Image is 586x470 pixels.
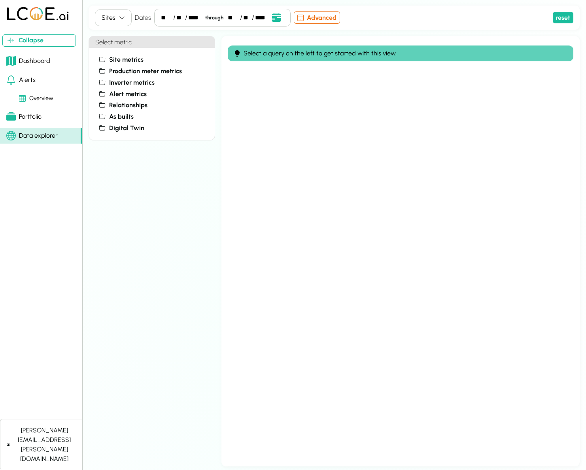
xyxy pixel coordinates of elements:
[109,78,155,87] span: Inverter metrics
[109,89,147,99] span: alert metrics
[255,13,268,23] div: year,
[19,94,53,103] div: Overview
[553,12,573,23] button: reset
[109,100,147,110] span: Relationships
[240,13,242,23] div: /
[6,112,42,121] div: Portfolio
[234,49,567,58] div: Select a query on the left to get started with this view.
[185,13,187,23] div: /
[109,123,144,133] span: Digital Twin
[102,13,115,23] div: Sites
[188,13,201,23] div: year,
[109,66,182,76] span: Production meter metrics
[109,55,144,64] span: Site metrics
[176,13,184,23] div: day,
[6,75,36,85] div: Alerts
[202,14,227,21] div: through
[294,11,340,24] button: Advanced
[2,34,76,47] button: Collapse
[13,426,76,464] div: [PERSON_NAME][EMAIL_ADDRESS][PERSON_NAME][DOMAIN_NAME]
[135,13,151,23] h4: Dates
[173,13,176,23] div: /
[89,36,215,48] button: Select metric
[269,12,284,23] button: Open date picker
[6,131,58,140] div: Data explorer
[161,13,172,23] div: month,
[6,56,50,66] div: Dashboard
[243,13,251,23] div: day,
[109,112,134,121] span: As builts
[252,13,254,23] div: /
[228,13,239,23] div: month,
